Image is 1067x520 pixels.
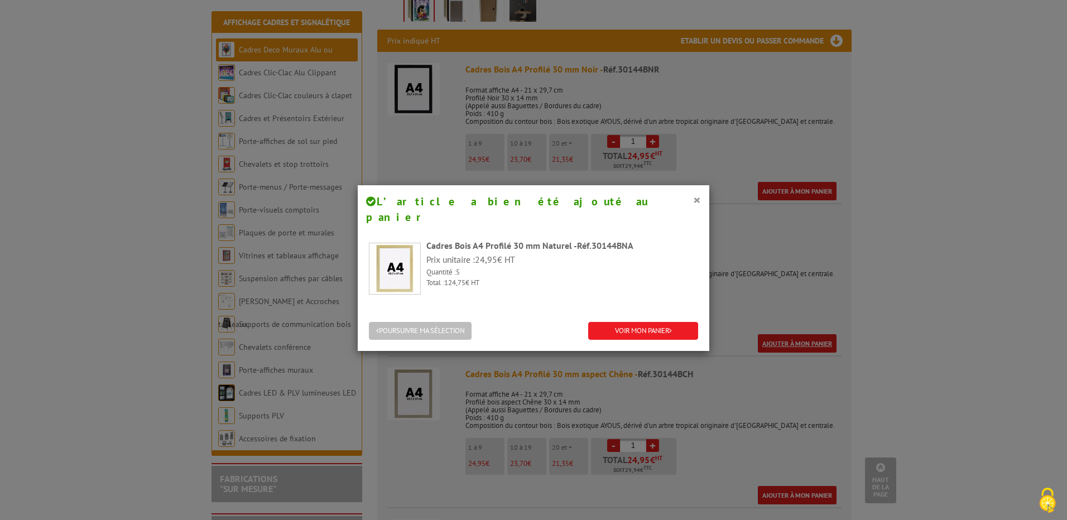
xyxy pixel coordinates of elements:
div: Cadres Bois A4 Profilé 30 mm Naturel - [426,239,698,252]
span: 5 [456,267,460,277]
h4: L’article a bien été ajouté au panier [366,194,701,225]
span: Réf.30144BNA [577,240,633,251]
button: POURSUIVRE MA SÉLECTION [369,322,472,340]
button: Cookies (fenêtre modale) [1028,482,1067,520]
span: 124,75 [444,278,465,287]
span: 24,95 [475,254,497,265]
p: Total : € HT [426,278,698,288]
img: Cookies (fenêtre modale) [1034,487,1061,514]
a: VOIR MON PANIER [588,322,698,340]
p: Prix unitaire : € HT [426,253,698,266]
p: Quantité : [426,267,698,278]
button: × [693,192,701,207]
